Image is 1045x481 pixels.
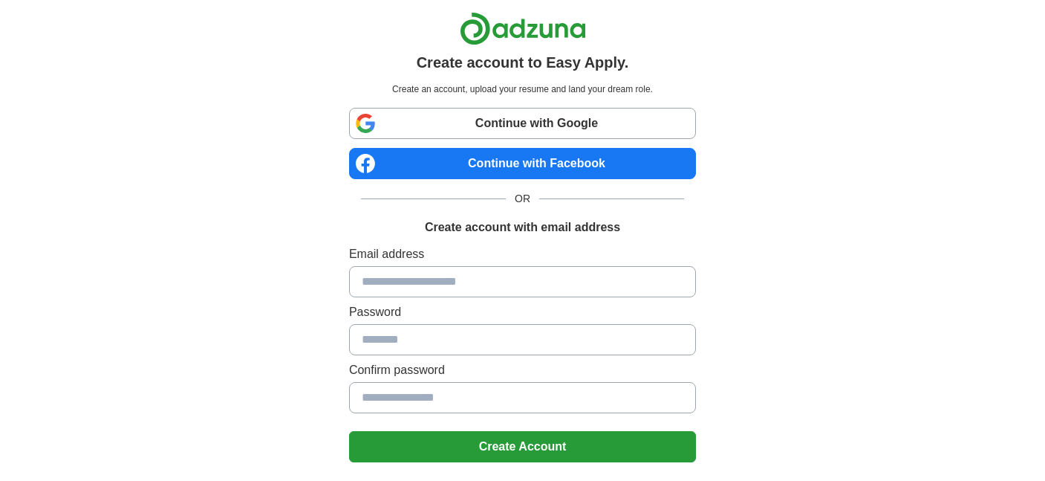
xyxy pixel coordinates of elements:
a: Continue with Facebook [349,148,696,179]
h1: Create account with email address [425,219,620,236]
img: Adzuna logo [460,12,586,45]
h1: Create account to Easy Apply. [417,51,629,74]
span: OR [506,191,539,207]
label: Password [349,303,696,321]
label: Email address [349,245,696,263]
a: Continue with Google [349,108,696,139]
label: Confirm password [349,361,696,379]
button: Create Account [349,431,696,462]
p: Create an account, upload your resume and land your dream role. [352,83,693,96]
